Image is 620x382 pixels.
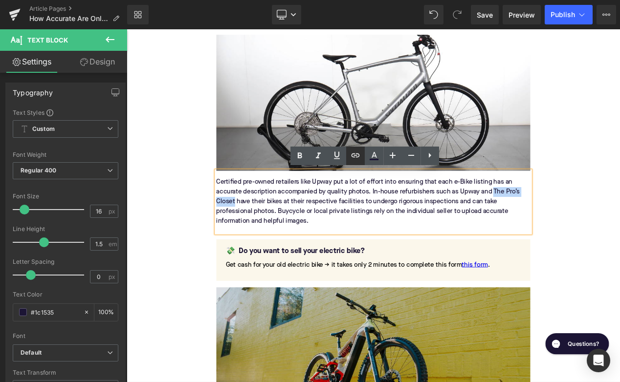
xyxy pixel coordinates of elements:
[13,291,118,298] div: Text Color
[402,276,433,288] a: this form
[108,170,484,244] div: Certified pre-owned retailers like Upway put a lot of effort into ensuring that each e-Bike listi...
[597,5,616,24] button: More
[32,125,55,133] b: Custom
[13,83,53,97] div: Typography
[424,5,443,24] button: Undo
[13,226,118,233] div: Line Height
[13,369,118,376] div: Text Transform
[127,5,149,24] a: New Library
[587,349,610,372] div: Open Intercom Messenger
[433,278,436,286] span: .
[31,307,79,318] input: Color
[13,258,118,265] div: Letter Spacing
[119,278,402,286] span: Get cash for your old electric bike -> it takes only 2 minutes to complete this form
[447,5,467,24] button: Redo
[477,10,493,20] span: Save
[108,6,484,170] img: Upway New York City UpCenter
[94,304,118,321] div: %
[509,10,535,20] span: Preview
[13,108,118,116] div: Text Styles
[66,51,129,73] a: Design
[545,5,593,24] button: Publish
[119,261,286,270] font: 💸 Do you want to sell your electric bike?
[29,5,127,13] a: Article Pages
[109,241,117,247] span: em
[21,167,57,174] b: Regular 400
[109,274,117,280] span: px
[109,208,117,214] span: px
[503,5,541,24] a: Preview
[29,15,109,22] span: How Accurate Are Online Descriptions and Photos of Refurbished E-Bikes?
[13,193,118,200] div: Font Size
[27,36,68,44] span: Text Block
[13,333,118,340] div: Font
[551,11,575,19] span: Publish
[21,349,42,357] i: Default
[13,151,118,158] div: Font Weight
